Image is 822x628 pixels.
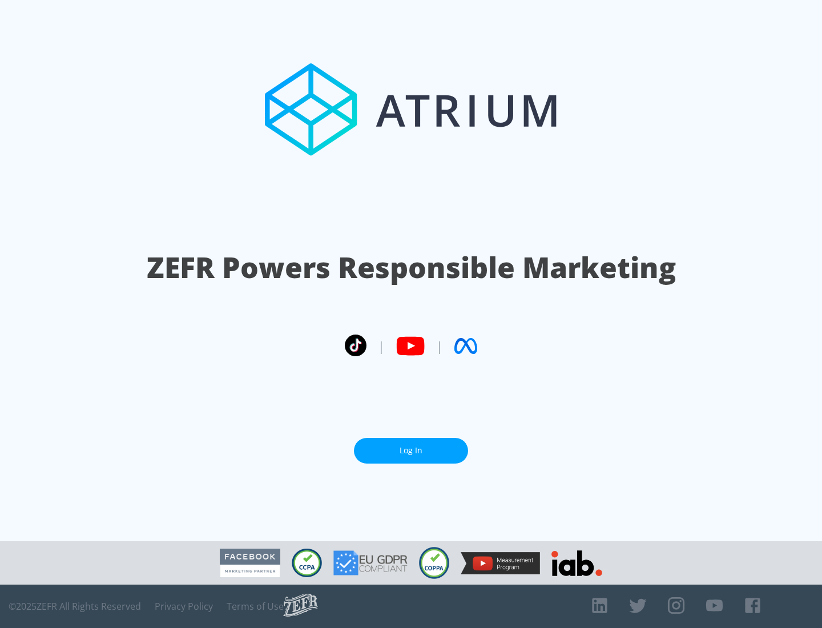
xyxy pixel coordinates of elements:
img: YouTube Measurement Program [461,552,540,574]
a: Privacy Policy [155,601,213,612]
h1: ZEFR Powers Responsible Marketing [147,248,676,287]
a: Log In [354,438,468,464]
img: GDPR Compliant [333,550,408,575]
img: Facebook Marketing Partner [220,549,280,578]
img: COPPA Compliant [419,547,449,579]
img: IAB [551,550,602,576]
span: | [436,337,443,355]
span: © 2025 ZEFR All Rights Reserved [9,601,141,612]
img: CCPA Compliant [292,549,322,577]
span: | [378,337,385,355]
a: Terms of Use [227,601,284,612]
